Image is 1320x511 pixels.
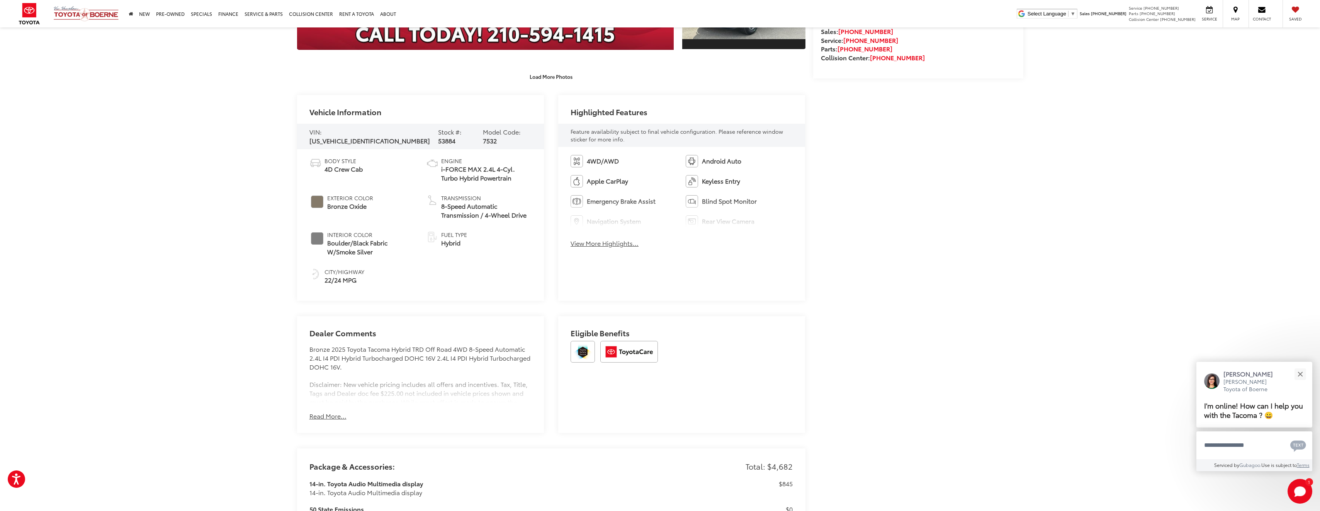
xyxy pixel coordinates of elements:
button: Chat with SMS [1288,436,1308,454]
span: Map [1227,16,1244,22]
img: Android Auto [686,155,698,167]
span: Saved [1287,16,1304,22]
span: I'm online! How can I help you with the Tacoma ? 😀 [1204,400,1303,420]
span: Hybrid [441,238,467,247]
span: Collision Center [1129,16,1159,22]
span: Android Auto [702,157,741,165]
span: Body Style [324,157,363,165]
span: 7532 [483,136,497,145]
span: Boulder/Black Fabric W/Smoke Silver [327,238,415,256]
p: [PERSON_NAME] Toyota of Boerne [1223,378,1281,393]
a: [PHONE_NUMBER] [843,36,898,44]
span: Stock #: [438,127,462,136]
a: Gubagoo. [1239,462,1261,468]
span: VIN: [309,127,322,136]
button: View More Highlights... [571,239,639,248]
span: 4D Crew Cab [324,165,363,174]
img: Emergency Brake Assist [571,195,583,208]
span: [PHONE_NUMBER] [1143,5,1179,11]
strong: Sales: [821,27,893,36]
img: Blind Spot Monitor [686,195,698,208]
img: Vic Vaughan Toyota of Boerne [53,6,119,22]
span: Bronze Oxide [327,202,373,211]
div: Close[PERSON_NAME][PERSON_NAME] Toyota of BoerneI'm online! How can I help you with the Tacoma ? ... [1196,362,1312,471]
span: Engine [441,157,532,165]
p: $845 [779,479,793,488]
span: Select Language [1028,11,1066,17]
button: Toggle Chat Window [1288,479,1312,504]
span: 53884 [438,136,455,145]
span: ▼ [1070,11,1075,17]
span: Service [1201,16,1218,22]
span: Use is subject to [1261,462,1297,468]
span: [US_VEHICLE_IDENTIFICATION_NUMBER] [309,136,430,145]
a: [PHONE_NUMBER] [838,44,892,53]
strong: Service: [821,36,898,44]
span: Service [1129,5,1142,11]
strong: Collision Center: [821,53,925,62]
h2: Eligible Benefits [571,329,793,341]
img: Toyota Safety Sense Vic Vaughan Toyota of Boerne Boerne TX [571,341,595,363]
a: Terms [1297,462,1310,468]
a: [PHONE_NUMBER] [870,53,925,62]
span: Feature availability subject to final vehicle configuration. Please reference window sticker for ... [571,128,783,143]
button: Load More Photos [524,70,578,83]
span: Transmission [441,194,532,202]
strong: Parts: [821,44,892,53]
h3: 14-in. Toyota Audio Multimedia display [309,479,754,488]
div: 14-in. Toyota Audio Multimedia display [309,488,754,497]
img: Keyless Entry [686,175,698,187]
span: 22/24 MPG [324,276,364,284]
span: Fuel Type [441,231,467,238]
img: 4WD/AWD [571,155,583,167]
button: Read More... [309,412,347,421]
span: #808080 [311,232,323,245]
span: 4WD/AWD [587,157,619,165]
span: City/Highway [324,268,364,276]
h2: Dealer Comments [309,329,532,345]
span: [PHONE_NUMBER] [1160,16,1196,22]
span: Keyless Entry [702,177,740,186]
h2: Vehicle Information [309,107,381,116]
span: Sales [1080,10,1090,16]
span: #857A6A [311,196,323,208]
div: Bronze 2025 Toyota Tacoma Hybrid TRD Off Road 4WD 8-Speed Automatic 2.4L I4 PDI Hybrid Turbocharg... [309,345,532,403]
img: ToyotaCare Vic Vaughan Toyota of Boerne Boerne TX [600,341,658,363]
textarea: Type your message [1196,431,1312,459]
a: [PHONE_NUMBER] [838,27,893,36]
span: i-FORCE MAX 2.4L 4-Cyl. Turbo Hybrid Powertrain [441,165,532,182]
a: Select Language​ [1028,11,1075,17]
p: Total: $4,682 [746,461,793,472]
svg: Text [1290,439,1306,452]
span: Serviced by [1214,462,1239,468]
span: Exterior Color [327,194,373,202]
h2: Package & Accessories: [309,462,395,470]
span: Contact [1253,16,1271,22]
span: Interior Color [327,231,415,238]
svg: Start Chat [1288,479,1312,504]
span: 1 [1308,480,1310,484]
span: [PHONE_NUMBER] [1140,10,1175,16]
span: Apple CarPlay [587,177,628,186]
span: Parts [1129,10,1138,16]
span: [PHONE_NUMBER] [1091,10,1126,16]
span: Model Code: [483,127,521,136]
h2: Highlighted Features [571,107,647,116]
button: Close [1292,366,1308,382]
img: Apple CarPlay [571,175,583,187]
p: [PERSON_NAME] [1223,370,1281,378]
img: Fuel Economy [309,268,322,280]
span: 8-Speed Automatic Transmission / 4-Wheel Drive [441,202,532,220]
